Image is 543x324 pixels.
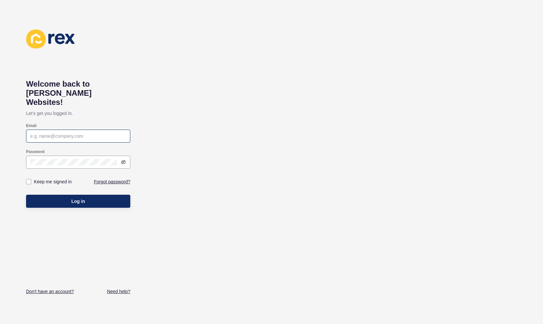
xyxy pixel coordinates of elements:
[26,288,74,295] a: Don't have an account?
[26,123,36,128] label: Email
[26,195,130,208] button: Log in
[94,178,130,185] a: Forgot password?
[34,178,72,185] label: Keep me signed in
[107,288,130,295] a: Need help?
[26,107,130,120] p: Let's get you logged in.
[71,198,85,204] span: Log in
[26,79,130,107] h1: Welcome back to [PERSON_NAME] Websites!
[26,149,45,154] label: Password
[30,133,126,139] input: e.g. name@company.com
